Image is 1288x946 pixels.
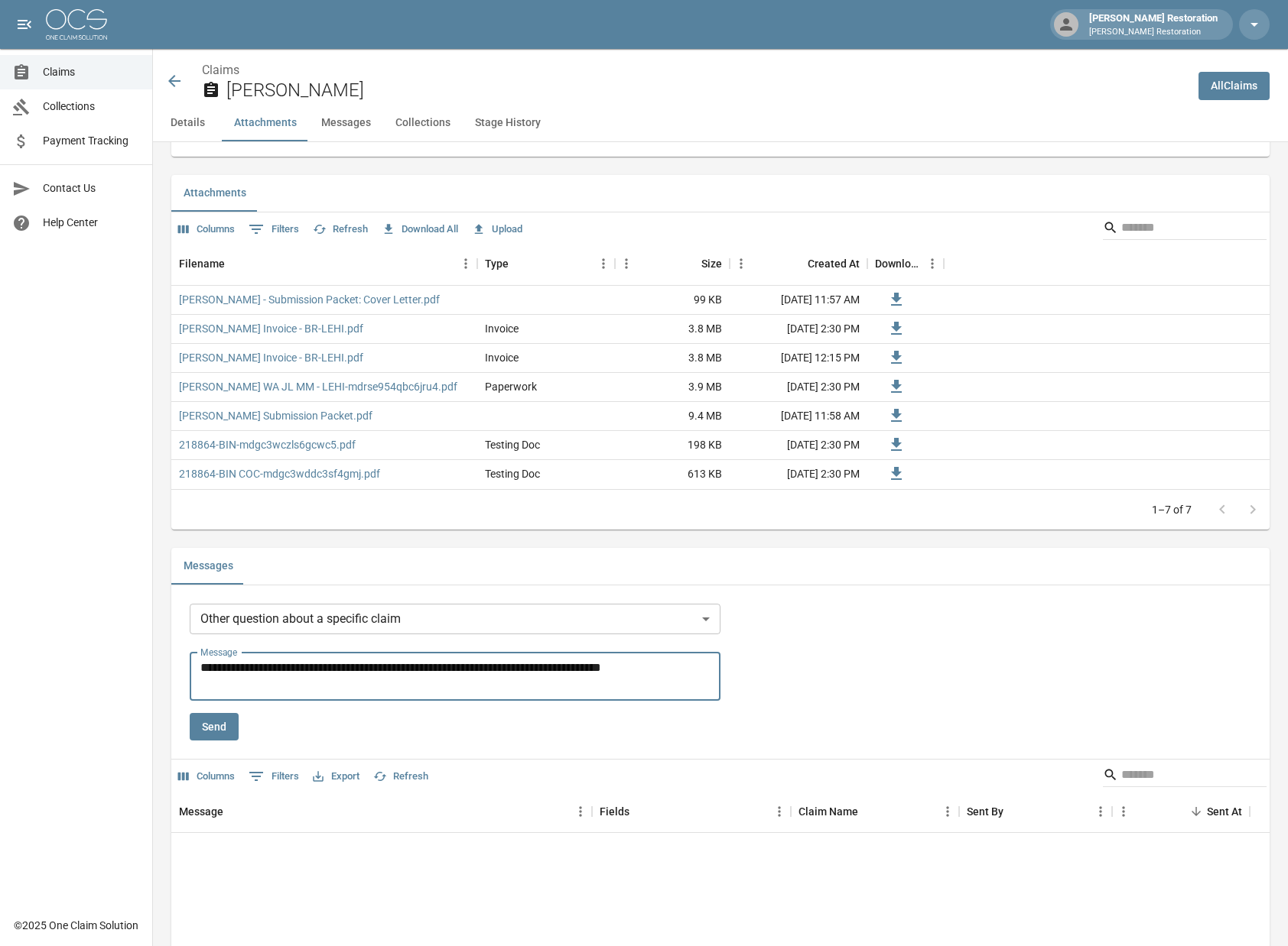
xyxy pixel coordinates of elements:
button: Menu [730,252,753,275]
a: Claims [202,63,239,77]
button: Refresh [369,765,432,789]
span: Claims [43,64,140,80]
div: Other question about a specific claim [190,604,720,634]
a: [PERSON_NAME] Submission Packet.pdf [179,408,372,423]
div: Type [477,242,615,285]
span: Payment Tracking [43,133,140,149]
button: Sort [629,801,651,822]
div: Created At [808,242,860,285]
button: Upload [468,218,526,241]
button: Menu [615,252,638,275]
a: [PERSON_NAME] WA JL MM - LEHI-mdrse954qbc6jru4.pdf [179,379,457,394]
div: Sent At [1112,790,1250,833]
a: [PERSON_NAME] Invoice - BR-LEHI.pdf [179,321,363,336]
button: Menu [1112,800,1135,823]
button: Messages [171,548,246,585]
button: Send [190,713,239,741]
button: Download All [378,218,462,241]
div: Fields [592,790,791,833]
a: 218864-BIN COC-mdgc3wddc3sf4gmj.pdf [179,466,380,481]
button: Attachments [171,175,259,212]
div: Claim Name [798,790,858,833]
div: Testing Doc [485,466,540,481]
a: 218864-BIN-mdgc3wczls6gcwc5.pdf [179,437,356,452]
div: anchor tabs [153,105,1288,141]
button: Menu [1089,800,1112,823]
span: Help Center [43,215,140,231]
div: Search [1103,763,1267,790]
div: [DATE] 2:30 PM [730,315,867,344]
div: Sent At [1207,790,1242,833]
span: Contact Us [43,180,140,196]
img: ocs-logo-white-transparent.png [46,9,107,40]
button: Messages [309,105,383,141]
h2: [PERSON_NAME] [226,79,1186,102]
button: Menu [921,252,944,275]
div: [PERSON_NAME] Restoration [1083,11,1224,38]
button: Stage History [463,105,553,141]
div: 99 KB [615,286,730,315]
a: [PERSON_NAME] Invoice - BR-LEHI.pdf [179,350,363,365]
a: [PERSON_NAME] - Submission Packet: Cover Letter.pdf [179,292,440,307]
div: 3.8 MB [615,344,730,373]
button: Sort [1186,801,1207,822]
button: Collections [383,105,463,141]
button: Select columns [174,218,239,241]
div: [DATE] 11:57 AM [730,286,867,315]
div: Testing Doc [485,437,540,452]
div: Message [179,790,223,833]
div: [DATE] 11:58 AM [730,402,867,431]
button: Refresh [309,218,372,241]
button: Select columns [174,765,239,789]
div: Download [867,242,944,285]
div: 613 KB [615,460,730,489]
div: Fields [600,790,629,833]
div: 9.4 MB [615,402,730,431]
div: Message [171,790,592,833]
div: Claim Name [791,790,959,833]
button: Details [153,105,222,141]
p: 1–7 of 7 [1152,502,1192,517]
button: Export [309,765,363,789]
div: Sent By [959,790,1112,833]
div: 3.8 MB [615,315,730,344]
button: Menu [936,800,959,823]
button: Sort [858,801,880,822]
span: Collections [43,99,140,115]
div: Search [1103,215,1267,243]
div: Invoice [485,321,519,336]
div: [DATE] 2:30 PM [730,431,867,460]
div: 198 KB [615,431,730,460]
div: Download [875,242,921,285]
div: Size [701,242,722,285]
button: open drawer [9,9,40,40]
button: Menu [592,252,615,275]
div: related-list tabs [171,548,1270,585]
div: Filename [179,242,225,285]
button: Show filters [245,217,303,241]
button: Menu [569,800,592,823]
button: Menu [768,800,791,823]
p: [PERSON_NAME] Restoration [1089,26,1218,39]
div: Type [485,242,509,285]
div: Paperwork [485,379,537,394]
label: Message [200,646,237,659]
button: Show filters [245,764,303,789]
nav: breadcrumb [202,61,1186,79]
div: 3.9 MB [615,373,730,402]
a: AllClaims [1199,72,1270,100]
div: Filename [171,242,477,285]
div: Size [615,242,730,285]
button: Attachments [222,105,309,141]
div: Invoice [485,350,519,365]
div: Created At [730,242,867,285]
div: © 2025 One Claim Solution [14,918,138,933]
button: Sort [223,801,245,822]
div: [DATE] 12:15 PM [730,344,867,373]
div: [DATE] 2:30 PM [730,373,867,402]
div: related-list tabs [171,175,1270,212]
div: Sent By [967,790,1003,833]
div: [DATE] 2:30 PM [730,460,867,489]
button: Sort [1003,801,1025,822]
button: Menu [454,252,477,275]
